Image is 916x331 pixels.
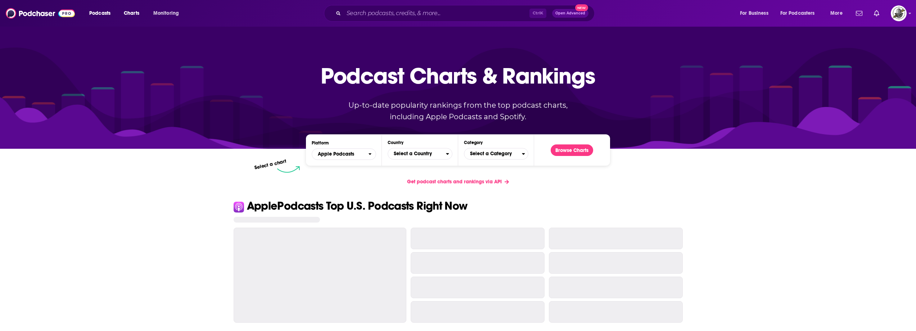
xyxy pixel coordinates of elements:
[234,202,244,212] img: Apple Icon
[552,9,588,18] button: Open AdvancedNew
[853,7,865,19] a: Show notifications dropdown
[891,5,907,21] img: User Profile
[891,5,907,21] button: Show profile menu
[407,179,502,185] span: Get podcast charts and rankings via API
[830,8,843,18] span: More
[124,8,139,18] span: Charts
[331,5,601,22] div: Search podcasts, credits, & more...
[871,7,882,19] a: Show notifications dropdown
[735,8,777,19] button: open menu
[891,5,907,21] span: Logged in as PodProMaxBooking
[153,8,179,18] span: Monitoring
[312,148,376,160] h2: Platforms
[148,8,188,19] button: open menu
[247,200,468,212] p: Apple Podcasts Top U.S. Podcasts Right Now
[312,148,368,160] span: Apple Podcasts
[740,8,768,18] span: For Business
[277,166,300,173] img: select arrow
[776,8,825,19] button: open menu
[401,173,515,191] a: Get podcast charts and rankings via API
[464,148,528,160] button: Categories
[344,8,529,19] input: Search podcasts, credits, & more...
[334,99,582,122] p: Up-to-date popularity rankings from the top podcast charts, including Apple Podcasts and Spotify.
[551,144,593,156] button: Browse Charts
[575,4,588,11] span: New
[312,148,376,160] button: open menu
[464,148,522,160] span: Select a Category
[388,148,446,160] span: Select a Country
[388,148,452,160] button: Countries
[529,9,546,18] span: Ctrl K
[780,8,815,18] span: For Podcasters
[321,52,595,99] p: Podcast Charts & Rankings
[119,8,144,19] a: Charts
[555,12,585,15] span: Open Advanced
[825,8,852,19] button: open menu
[254,158,287,171] p: Select a chart
[6,6,75,20] img: Podchaser - Follow, Share and Rate Podcasts
[84,8,120,19] button: open menu
[89,8,110,18] span: Podcasts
